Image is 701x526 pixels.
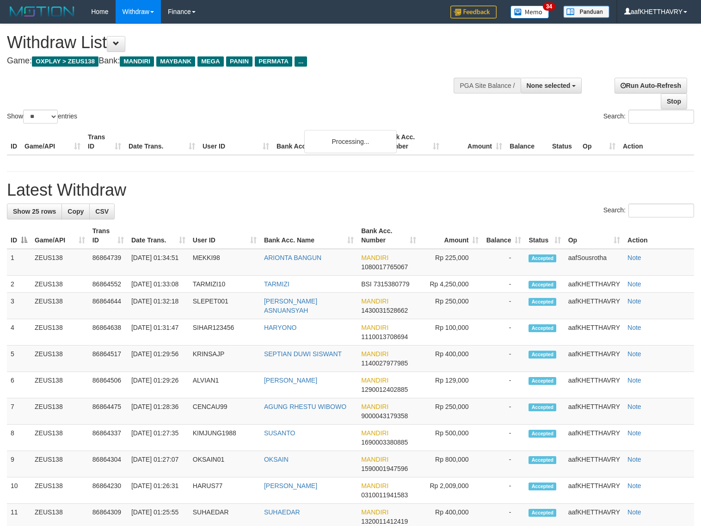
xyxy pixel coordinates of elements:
[361,307,408,314] span: Copy 1430031528662 to clipboard
[264,456,289,463] a: OKSAIN
[189,249,260,276] td: MEKKI98
[199,129,273,155] th: User ID
[128,425,189,451] td: [DATE] 01:27:35
[357,223,420,249] th: Bank Acc. Number: activate to sort column ascending
[7,346,31,372] td: 5
[527,82,571,89] span: None selected
[125,129,199,155] th: Date Trans.
[264,350,342,358] a: SEPTIAN DUWI SISWANT
[68,208,84,215] span: Copy
[619,129,694,155] th: Action
[61,204,90,219] a: Copy
[482,477,525,504] td: -
[482,249,525,276] td: -
[450,6,497,19] img: Feedback.jpg
[482,425,525,451] td: -
[420,477,482,504] td: Rp 2,009,000
[31,223,89,249] th: Game/API: activate to sort column ascending
[189,346,260,372] td: KRINSAJP
[579,129,619,155] th: Op
[563,6,609,18] img: panduan.png
[361,350,388,358] span: MANDIRI
[89,223,128,249] th: Trans ID: activate to sort column ascending
[529,298,556,306] span: Accepted
[7,204,62,219] a: Show 25 rows
[13,208,56,215] span: Show 25 rows
[23,110,58,124] select: Showentries
[529,324,556,332] span: Accepted
[627,254,641,261] a: Note
[361,491,408,499] span: Copy 0310011941583 to clipboard
[189,276,260,293] td: TARMIZI10
[420,398,482,425] td: Rp 250,000
[615,78,687,93] a: Run Auto-Refresh
[565,223,624,249] th: Op: activate to sort column ascending
[361,439,408,446] span: Copy 1690003380885 to clipboard
[482,319,525,346] td: -
[565,293,624,319] td: aafKHETTHAVRY
[361,280,372,288] span: BSI
[31,425,89,451] td: ZEUS138
[304,130,397,153] div: Processing...
[31,276,89,293] td: ZEUS138
[264,280,289,288] a: TARMIZI
[264,254,321,261] a: ARIONTA BANGUN
[31,398,89,425] td: ZEUS138
[361,403,388,410] span: MANDIRI
[32,56,98,67] span: OXPLAY > ZEUS138
[361,297,388,305] span: MANDIRI
[31,477,89,504] td: ZEUS138
[128,477,189,504] td: [DATE] 01:26:31
[7,451,31,477] td: 9
[31,293,89,319] td: ZEUS138
[565,249,624,276] td: aafSousrotha
[189,372,260,398] td: ALVIAN1
[197,56,224,67] span: MEGA
[31,372,89,398] td: ZEUS138
[521,78,582,93] button: None selected
[627,508,641,516] a: Note
[482,398,525,425] td: -
[361,377,388,384] span: MANDIRI
[89,346,128,372] td: 86864517
[627,482,641,489] a: Note
[7,5,77,19] img: MOTION_logo.png
[7,249,31,276] td: 1
[7,181,694,199] h1: Latest Withdraw
[7,425,31,451] td: 8
[420,249,482,276] td: Rp 225,000
[7,110,77,124] label: Show entries
[128,293,189,319] td: [DATE] 01:32:18
[482,346,525,372] td: -
[264,324,297,331] a: HARYONO
[361,263,408,271] span: Copy 1080017765067 to clipboard
[565,346,624,372] td: aafKHETTHAVRY
[361,456,388,463] span: MANDIRI
[128,346,189,372] td: [DATE] 01:29:56
[529,430,556,438] span: Accepted
[543,2,555,11] span: 34
[374,280,410,288] span: Copy 7315380779 to clipboard
[156,56,195,67] span: MAYBANK
[603,110,694,124] label: Search:
[361,508,388,516] span: MANDIRI
[361,412,408,420] span: Copy 9000043179358 to clipboard
[361,518,408,525] span: Copy 1320011412419 to clipboard
[128,223,189,249] th: Date Trans.: activate to sort column ascending
[420,276,482,293] td: Rp 4,250,000
[624,223,694,249] th: Action
[482,293,525,319] td: -
[273,129,380,155] th: Bank Acc. Name
[565,451,624,477] td: aafKHETTHAVRY
[7,56,458,66] h4: Game: Bank:
[226,56,252,67] span: PANIN
[21,129,84,155] th: Game/API
[443,129,506,155] th: Amount
[420,319,482,346] td: Rp 100,000
[264,403,346,410] a: AGUNG RHESTU WIBOWO
[7,293,31,319] td: 3
[264,508,300,516] a: SUHAEDAR
[529,456,556,464] span: Accepted
[128,451,189,477] td: [DATE] 01:27:07
[264,429,295,437] a: SUSANTO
